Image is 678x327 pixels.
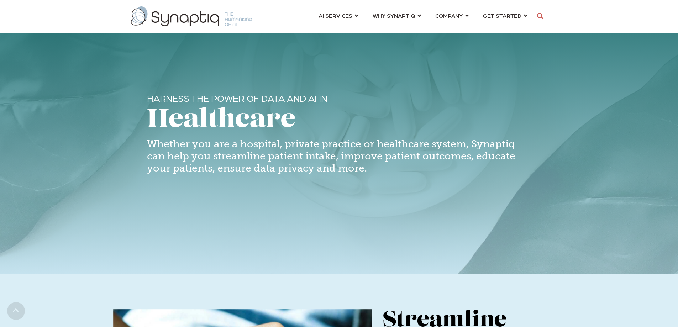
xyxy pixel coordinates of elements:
span: COMPANY [435,11,463,20]
span: WHY SYNAPTIQ [373,11,415,20]
a: GET STARTED [483,9,527,22]
span: AI SERVICES [319,11,352,20]
h1: Healthcare [147,107,531,135]
a: COMPANY [435,9,469,22]
a: WHY SYNAPTIQ [373,9,421,22]
nav: menu [311,4,535,29]
a: AI SERVICES [319,9,358,22]
h6: HARNESS THE POWER OF DATA AND AI IN [147,93,531,104]
iframe: Embedded CTA [147,177,222,195]
iframe: Embedded CTA [227,177,320,195]
h4: Whether you are a hospital, private practice or healthcare system, Synaptiq can help you streamli... [147,138,531,174]
img: synaptiq logo-1 [131,6,252,26]
span: GET STARTED [483,11,521,20]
